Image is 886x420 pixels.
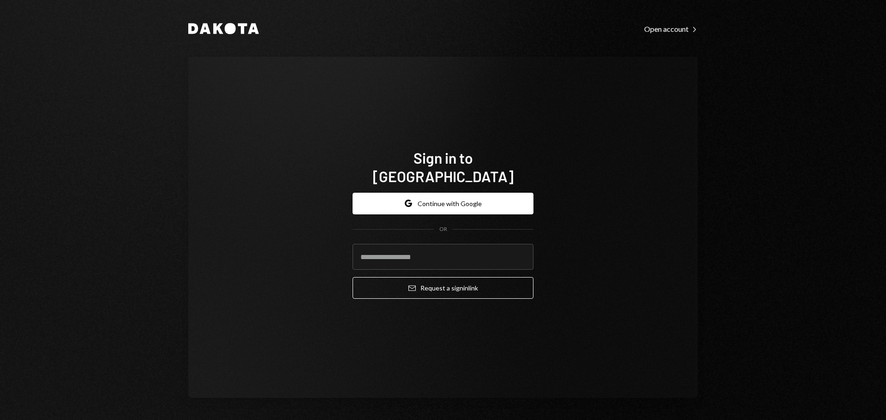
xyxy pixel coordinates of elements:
[439,225,447,233] div: OR
[644,24,698,34] a: Open account
[353,148,533,185] h1: Sign in to [GEOGRAPHIC_DATA]
[353,277,533,299] button: Request a signinlink
[353,193,533,214] button: Continue with Google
